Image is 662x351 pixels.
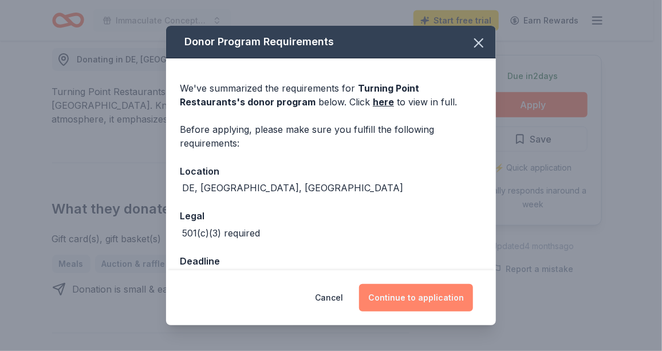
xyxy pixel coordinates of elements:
div: Legal [180,208,482,223]
a: here [373,95,394,109]
div: 501(c)(3) required [182,226,260,240]
button: Cancel [315,284,343,311]
div: Donor Program Requirements [166,26,496,58]
button: Continue to application [359,284,473,311]
div: Before applying, please make sure you fulfill the following requirements: [180,123,482,150]
div: DE, [GEOGRAPHIC_DATA], [GEOGRAPHIC_DATA] [182,181,403,195]
div: Location [180,164,482,179]
div: Deadline [180,254,482,269]
div: We've summarized the requirements for below. Click to view in full. [180,81,482,109]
